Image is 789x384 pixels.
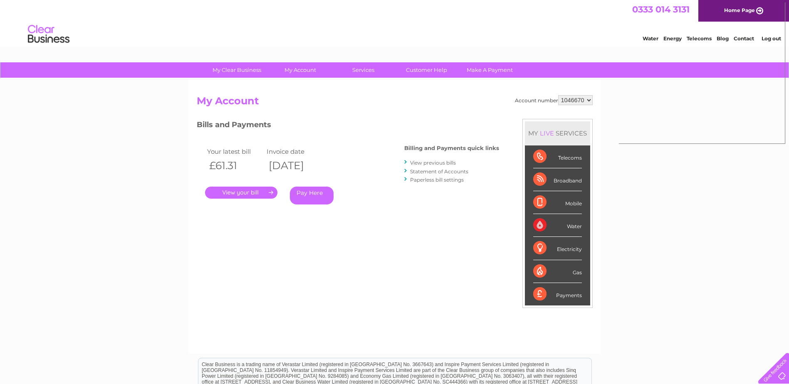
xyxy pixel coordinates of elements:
[410,177,464,183] a: Paperless bill settings
[687,35,712,42] a: Telecoms
[265,157,324,174] th: [DATE]
[205,187,277,199] a: .
[410,160,456,166] a: View previous bills
[290,187,334,204] a: Pay Here
[533,168,582,191] div: Broadband
[533,283,582,305] div: Payments
[410,168,468,175] a: Statement of Accounts
[533,214,582,237] div: Water
[533,260,582,283] div: Gas
[205,157,265,174] th: £61.31
[663,35,682,42] a: Energy
[734,35,754,42] a: Contact
[762,35,781,42] a: Log out
[533,145,582,168] div: Telecoms
[265,146,324,157] td: Invoice date
[455,62,524,78] a: Make A Payment
[538,129,556,137] div: LIVE
[329,62,398,78] a: Services
[197,95,593,111] h2: My Account
[266,62,334,78] a: My Account
[198,5,591,40] div: Clear Business is a trading name of Verastar Limited (registered in [GEOGRAPHIC_DATA] No. 3667643...
[404,145,499,151] h4: Billing and Payments quick links
[632,4,690,15] a: 0333 014 3131
[643,35,658,42] a: Water
[203,62,271,78] a: My Clear Business
[525,121,590,145] div: MY SERVICES
[27,22,70,47] img: logo.png
[533,237,582,260] div: Electricity
[392,62,461,78] a: Customer Help
[717,35,729,42] a: Blog
[197,119,499,133] h3: Bills and Payments
[205,146,265,157] td: Your latest bill
[515,95,593,105] div: Account number
[533,191,582,214] div: Mobile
